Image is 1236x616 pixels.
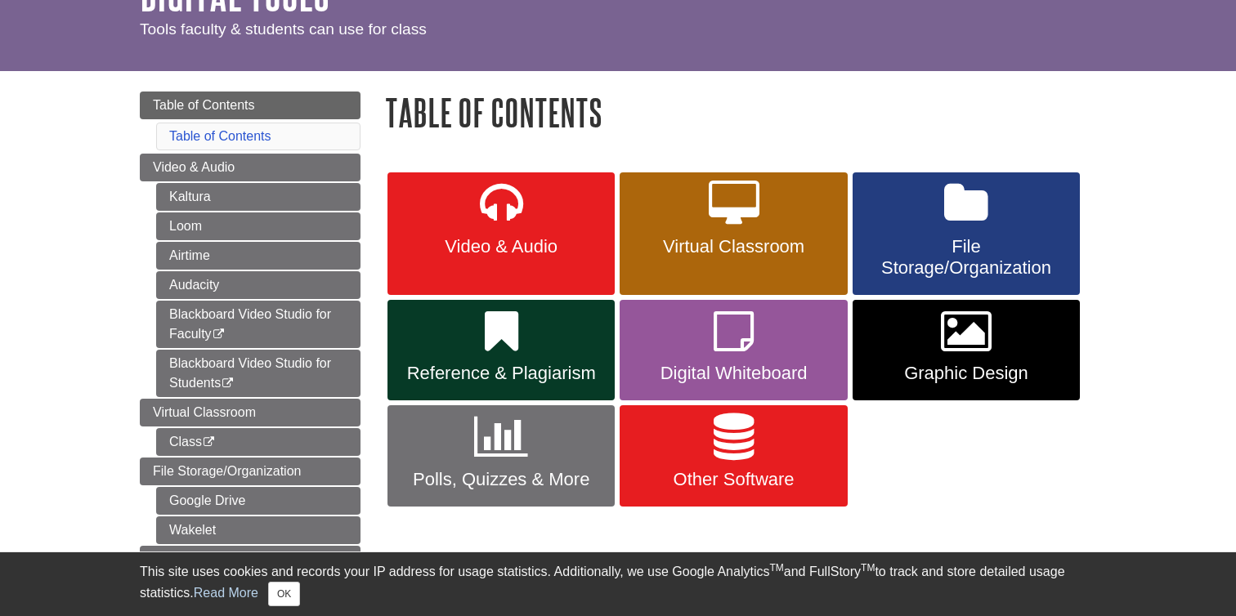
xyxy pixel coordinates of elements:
a: Reference & Plagiarism [140,546,360,574]
span: Tools faculty & students can use for class [140,20,427,38]
a: Google Drive [156,487,360,515]
a: Digital Whiteboard [620,300,847,401]
a: Polls, Quizzes & More [387,405,615,507]
i: This link opens in a new window [221,378,235,389]
a: File Storage/Organization [853,172,1080,295]
sup: TM [861,562,875,574]
a: Blackboard Video Studio for Faculty [156,301,360,348]
a: File Storage/Organization [140,458,360,485]
span: Video & Audio [153,160,235,174]
a: Reference & Plagiarism [387,300,615,401]
a: Table of Contents [169,129,271,143]
button: Close [268,582,300,606]
span: Virtual Classroom [153,405,256,419]
a: Virtual Classroom [140,399,360,426]
a: Graphic Design [853,300,1080,401]
span: Other Software [632,469,835,490]
span: Table of Contents [153,98,255,112]
a: Video & Audio [140,154,360,181]
a: Video & Audio [387,172,615,295]
span: Video & Audio [400,236,602,257]
i: This link opens in a new window [212,329,226,340]
a: Class [156,428,360,456]
span: File Storage/Organization [153,464,301,478]
a: Virtual Classroom [620,172,847,295]
h1: Table of Contents [385,92,1096,133]
span: Polls, Quizzes & More [400,469,602,490]
i: This link opens in a new window [202,437,216,448]
a: Audacity [156,271,360,299]
a: Loom [156,212,360,240]
a: Other Software [620,405,847,507]
a: Table of Contents [140,92,360,119]
span: File Storage/Organization [865,236,1068,279]
a: Kaltura [156,183,360,211]
div: This site uses cookies and records your IP address for usage statistics. Additionally, we use Goo... [140,562,1096,606]
span: Reference & Plagiarism [400,363,602,384]
span: Digital Whiteboard [632,363,835,384]
a: Wakelet [156,516,360,544]
a: Blackboard Video Studio for Students [156,350,360,397]
a: Airtime [156,242,360,270]
span: Virtual Classroom [632,236,835,257]
sup: TM [769,562,783,574]
span: Graphic Design [865,363,1068,384]
a: Read More [194,586,258,600]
